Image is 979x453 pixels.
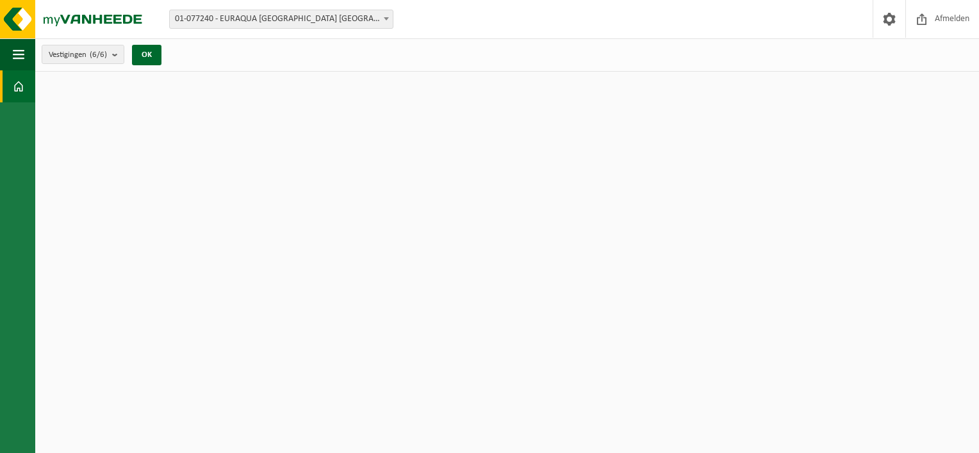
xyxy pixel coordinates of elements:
button: OK [132,45,161,65]
button: Vestigingen(6/6) [42,45,124,64]
count: (6/6) [90,51,107,59]
span: 01-077240 - EURAQUA EUROPE NV - WAREGEM [170,10,393,28]
span: 01-077240 - EURAQUA EUROPE NV - WAREGEM [169,10,393,29]
span: Vestigingen [49,45,107,65]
